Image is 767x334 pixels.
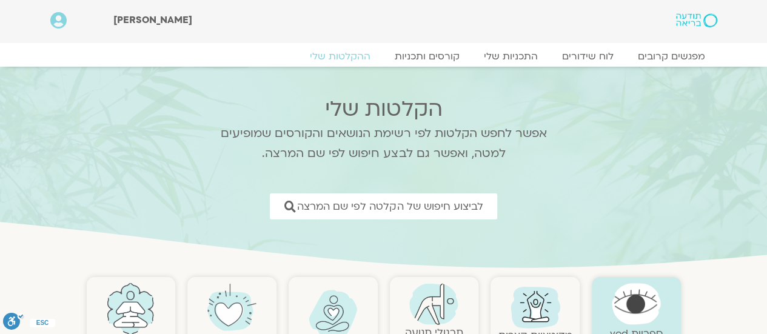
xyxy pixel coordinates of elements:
[50,50,717,62] nav: Menu
[626,50,717,62] a: מפגשים קרובים
[205,124,563,164] p: אפשר לחפש הקלטות לפי רשימת הנושאים והקורסים שמופיעים למטה, ואפשר גם לבצע חיפוש לפי שם המרצה.
[297,201,483,212] span: לביצוע חיפוש של הקלטה לפי שם המרצה
[472,50,550,62] a: התכניות שלי
[205,97,563,121] h2: הקלטות שלי
[113,13,192,27] span: [PERSON_NAME]
[383,50,472,62] a: קורסים ותכניות
[550,50,626,62] a: לוח שידורים
[270,193,497,219] a: לביצוע חיפוש של הקלטה לפי שם המרצה
[298,50,383,62] a: ההקלטות שלי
